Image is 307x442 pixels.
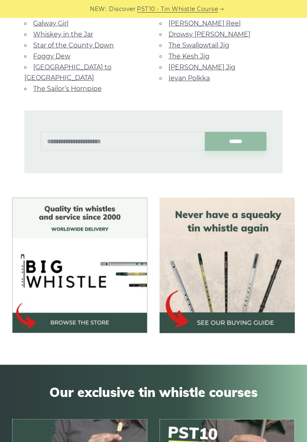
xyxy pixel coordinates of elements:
[24,63,111,82] a: [GEOGRAPHIC_DATA] to [GEOGRAPHIC_DATA]
[33,52,70,60] a: Foggy Dew
[160,198,295,333] img: tin whistle buying guide
[12,384,295,400] span: Our exclusive tin whistle courses
[33,30,93,38] a: Whiskey in the Jar
[33,85,102,93] a: The Sailor’s Hornpipe
[90,4,107,14] span: NEW:
[168,41,229,49] a: The Swallowtail Jig
[168,74,210,82] a: Ievan Polkka
[12,198,147,333] img: BigWhistle Tin Whistle Store
[33,19,68,27] a: Galway Girl
[109,4,136,14] span: Discover
[168,19,241,27] a: [PERSON_NAME] Reel
[168,63,235,71] a: [PERSON_NAME] Jig
[168,30,250,38] a: Drowsy [PERSON_NAME]
[168,52,209,60] a: The Kesh Jig
[137,4,218,14] a: PST10 - Tin Whistle Course
[33,41,114,49] a: Star of the County Down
